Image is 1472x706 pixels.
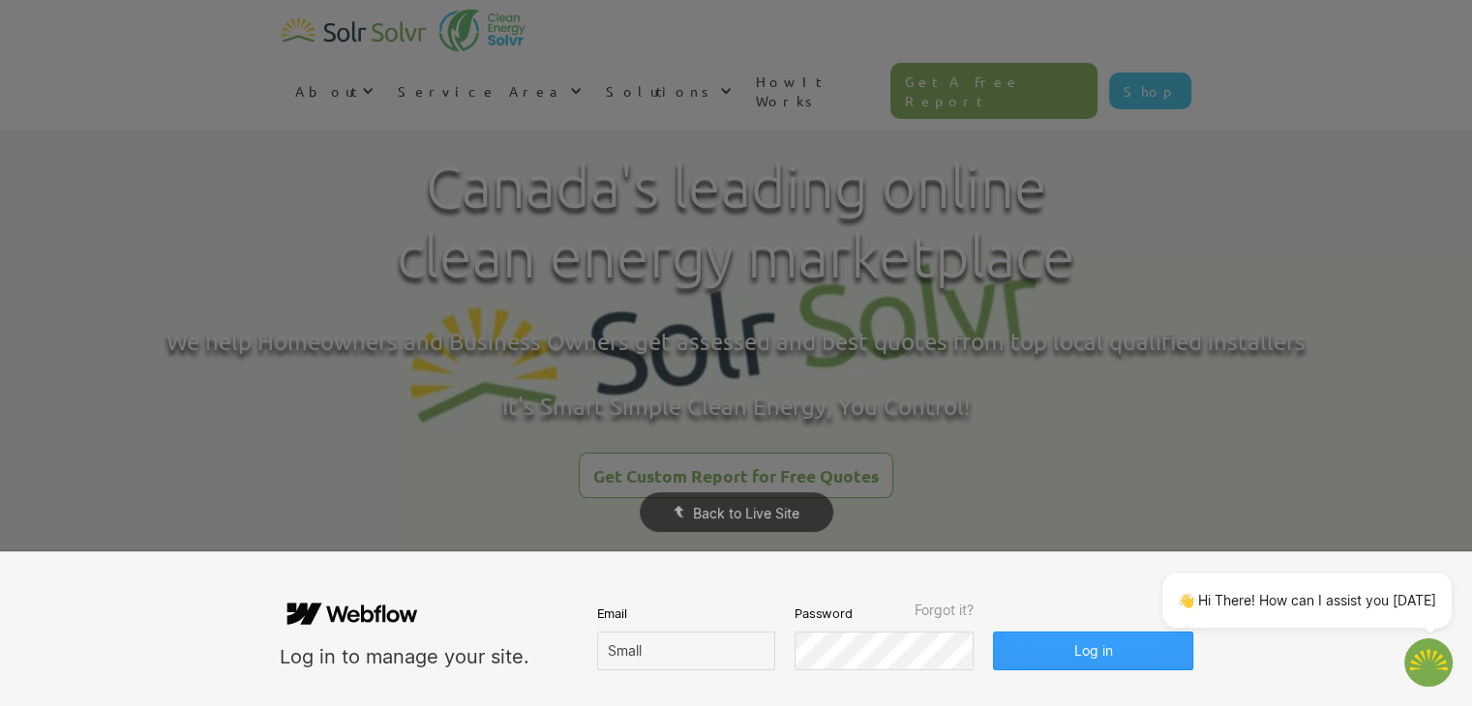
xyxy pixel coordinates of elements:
span: Email [597,604,627,622]
button: Log in [993,632,1192,670]
span: Back to Live Site [693,505,799,521]
span: Password [795,604,853,622]
img: 1702586718.png [1404,638,1453,687]
div: Log in to manage your site. [280,644,529,670]
button: Open chatbot widget [1404,638,1453,687]
p: 👋 Hi There! How can I assist you [DATE] [1178,590,1436,610]
span: Forgot it? [915,603,974,618]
